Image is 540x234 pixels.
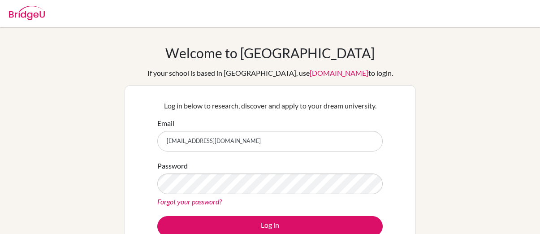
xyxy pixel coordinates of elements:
[157,197,222,206] a: Forgot your password?
[157,118,174,129] label: Email
[157,100,383,111] p: Log in below to research, discover and apply to your dream university.
[310,69,368,77] a: [DOMAIN_NAME]
[9,6,45,20] img: Bridge-U
[157,160,188,171] label: Password
[147,68,393,78] div: If your school is based in [GEOGRAPHIC_DATA], use to login.
[165,45,375,61] h1: Welcome to [GEOGRAPHIC_DATA]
